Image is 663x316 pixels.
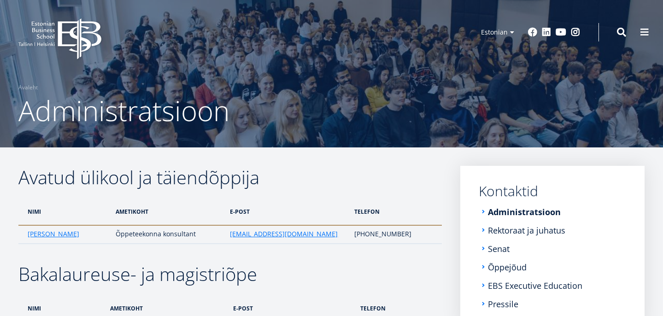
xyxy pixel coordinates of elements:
[18,166,442,189] h2: Avatud ülikool ja täiendõppija
[488,281,582,290] a: EBS Executive Education
[528,28,537,37] a: Facebook
[350,225,442,244] td: [PHONE_NUMBER]
[556,28,566,37] a: Youtube
[488,226,565,235] a: Rektoraat ja juhatus
[230,229,338,239] a: [EMAIL_ADDRESS][DOMAIN_NAME]
[488,263,527,272] a: Õppejõud
[225,198,349,225] th: e-post
[18,92,229,129] span: Administratsioon
[488,244,510,253] a: Senat
[18,263,442,286] h2: Bakalaureuse- ja magistriõpe
[350,198,442,225] th: telefon
[488,299,518,309] a: Pressile
[18,83,38,92] a: Avaleht
[28,229,79,239] a: [PERSON_NAME]
[488,207,561,217] a: Administratsioon
[18,198,111,225] th: nimi
[111,225,226,244] td: Õppeteekonna konsultant
[542,28,551,37] a: Linkedin
[111,198,226,225] th: ametikoht
[479,184,626,198] a: Kontaktid
[571,28,580,37] a: Instagram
